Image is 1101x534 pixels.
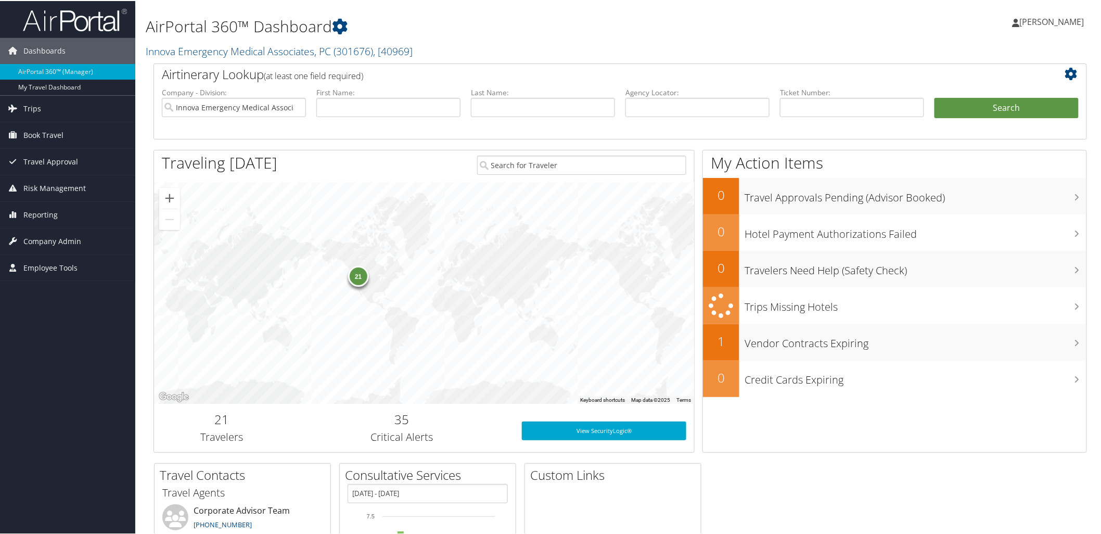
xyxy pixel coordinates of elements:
[194,519,252,528] a: [PHONE_NUMBER]
[780,86,924,97] label: Ticket Number:
[703,185,739,203] h2: 0
[703,368,739,386] h2: 0
[334,43,373,57] span: ( 301676 )
[745,294,1086,313] h3: Trips Missing Hotels
[703,222,739,239] h2: 0
[703,213,1086,250] a: 0Hotel Payment Authorizations Failed
[157,389,191,403] img: Google
[367,512,375,518] tspan: 7.5
[345,465,516,483] h2: Consultative Services
[162,410,281,427] h2: 21
[162,151,277,173] h1: Traveling [DATE]
[146,43,413,57] a: Innova Emergency Medical Associates, PC
[157,389,191,403] a: Open this area in Google Maps (opens a new window)
[703,286,1086,323] a: Trips Missing Hotels
[745,366,1086,386] h3: Credit Cards Expiring
[23,95,41,121] span: Trips
[162,429,281,443] h3: Travelers
[631,396,670,402] span: Map data ©2025
[580,396,625,403] button: Keyboard shortcuts
[703,332,739,349] h2: 1
[745,221,1086,240] h3: Hotel Payment Authorizations Failed
[23,121,63,147] span: Book Travel
[162,65,1001,82] h2: Airtinerary Lookup
[745,184,1086,204] h3: Travel Approvals Pending (Advisor Booked)
[745,257,1086,277] h3: Travelers Need Help (Safety Check)
[703,151,1086,173] h1: My Action Items
[23,37,66,63] span: Dashboards
[316,86,460,97] label: First Name:
[23,201,58,227] span: Reporting
[625,86,770,97] label: Agency Locator:
[530,465,701,483] h2: Custom Links
[159,208,180,229] button: Zoom out
[1013,5,1095,36] a: [PERSON_NAME]
[348,265,369,286] div: 21
[471,86,615,97] label: Last Name:
[264,69,363,81] span: (at least one field required)
[522,421,686,439] a: View SecurityLogic®
[934,97,1079,118] button: Search
[676,396,691,402] a: Terms (opens in new tab)
[297,429,507,443] h3: Critical Alerts
[162,485,323,499] h3: Travel Agents
[703,360,1086,396] a: 0Credit Cards Expiring
[703,177,1086,213] a: 0Travel Approvals Pending (Advisor Booked)
[162,86,306,97] label: Company - Division:
[23,148,78,174] span: Travel Approval
[297,410,507,427] h2: 35
[23,227,81,253] span: Company Admin
[23,174,86,200] span: Risk Management
[146,15,778,36] h1: AirPortal 360™ Dashboard
[23,7,127,31] img: airportal-logo.png
[703,250,1086,286] a: 0Travelers Need Help (Safety Check)
[159,187,180,208] button: Zoom in
[23,254,78,280] span: Employee Tools
[703,323,1086,360] a: 1Vendor Contracts Expiring
[373,43,413,57] span: , [ 40969 ]
[1020,15,1084,27] span: [PERSON_NAME]
[160,465,330,483] h2: Travel Contacts
[703,258,739,276] h2: 0
[745,330,1086,350] h3: Vendor Contracts Expiring
[477,155,687,174] input: Search for Traveler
